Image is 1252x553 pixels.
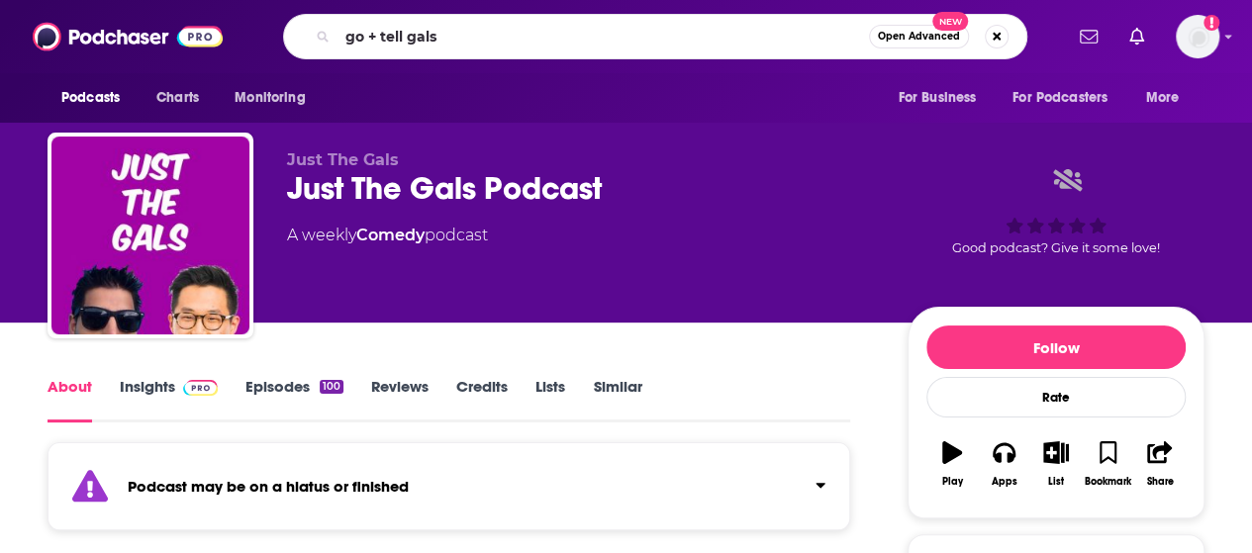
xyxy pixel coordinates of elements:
[283,14,1027,59] div: Search podcasts, credits, & more...
[456,377,508,422] a: Credits
[33,18,223,55] img: Podchaser - Follow, Share and Rate Podcasts
[144,79,211,117] a: Charts
[61,84,120,112] span: Podcasts
[1204,15,1219,31] svg: Add a profile image
[884,79,1001,117] button: open menu
[926,325,1186,369] button: Follow
[287,224,488,247] div: A weekly podcast
[1176,15,1219,58] img: User Profile
[287,150,399,169] span: Just The Gals
[1000,79,1136,117] button: open menu
[1121,20,1152,53] a: Show notifications dropdown
[320,380,343,394] div: 100
[245,377,343,422] a: Episodes100
[1146,476,1173,488] div: Share
[221,79,331,117] button: open menu
[371,377,429,422] a: Reviews
[926,377,1186,417] div: Rate
[235,84,305,112] span: Monitoring
[908,150,1204,273] div: Good podcast? Give it some love!
[356,226,425,244] a: Comedy
[1012,84,1108,112] span: For Podcasters
[1072,20,1106,53] a: Show notifications dropdown
[1176,15,1219,58] span: Logged in as WPubPR1
[978,428,1029,500] button: Apps
[593,377,641,422] a: Similar
[1176,15,1219,58] button: Show profile menu
[942,476,963,488] div: Play
[183,380,218,396] img: Podchaser Pro
[48,377,92,422] a: About
[926,428,978,500] button: Play
[337,21,869,52] input: Search podcasts, credits, & more...
[1048,476,1064,488] div: List
[878,32,960,42] span: Open Advanced
[1085,476,1131,488] div: Bookmark
[898,84,976,112] span: For Business
[535,377,565,422] a: Lists
[120,377,218,422] a: InsightsPodchaser Pro
[1132,79,1204,117] button: open menu
[1146,84,1180,112] span: More
[1134,428,1186,500] button: Share
[128,477,409,496] strong: Podcast may be on a hiatus or finished
[992,476,1017,488] div: Apps
[51,137,249,334] img: Just The Gals Podcast
[1030,428,1082,500] button: List
[1082,428,1133,500] button: Bookmark
[48,454,850,530] section: Click to expand status details
[156,84,199,112] span: Charts
[952,240,1160,255] span: Good podcast? Give it some love!
[869,25,969,48] button: Open AdvancedNew
[932,12,968,31] span: New
[48,79,145,117] button: open menu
